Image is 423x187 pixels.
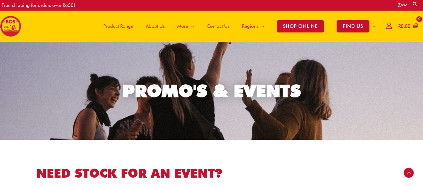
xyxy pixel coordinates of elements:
[277,20,324,32] span: SHOP ONLINE
[97,11,140,42] a: Product Range
[177,17,188,36] span: More
[398,2,407,8] a: ZA
[146,17,165,36] span: About Us
[242,17,258,36] span: Regions
[398,23,410,29] bdi: 0.00
[398,23,401,29] span: R
[140,11,171,42] a: About Us
[92,11,382,42] nav: Site Navigation
[36,165,387,182] h1: NEED STOCK FOR AN EVENT?
[397,19,418,33] a: View Shopping Cart, empty
[271,11,330,42] a: SHOP ONLINE
[171,11,200,42] a: More
[236,11,271,42] a: Regions
[412,1,418,7] a: Search button
[337,20,369,32] span: FIND US
[122,82,301,100] div: PROMO'S & EVENTS
[207,17,230,36] span: Contact Us
[103,17,133,36] span: Product Range
[200,11,236,42] a: Contact Us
